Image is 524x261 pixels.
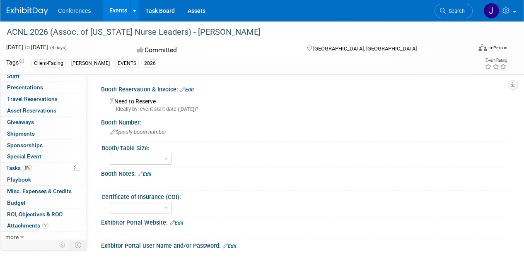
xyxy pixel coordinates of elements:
a: Giveaways [0,117,87,128]
span: [GEOGRAPHIC_DATA], [GEOGRAPHIC_DATA] [313,45,416,52]
a: Budget [0,197,87,208]
span: Sponsorships [7,142,43,148]
td: Toggle Event Tabs [70,239,87,250]
span: Playbook [7,176,31,183]
a: Edit [170,220,184,226]
img: Jenny Clavero [483,3,499,19]
span: Misc. Expenses & Credits [7,188,72,194]
span: Search [446,8,465,14]
span: [DATE] [DATE] [6,44,48,50]
img: Format-Inperson.png [478,44,487,51]
a: Search [435,4,473,18]
td: Personalize Event Tab Strip [56,239,70,250]
a: Travel Reservations [0,93,87,105]
span: Shipments [7,130,35,137]
a: Special Event [0,151,87,162]
a: Asset Reservations [0,105,87,116]
div: Exhibitor Portal Website: [101,216,507,227]
span: ROI, Objectives & ROO [7,211,63,218]
span: Conferences [58,7,91,14]
div: Event Format [434,43,507,55]
a: Shipments [0,128,87,139]
a: Edit [223,243,237,249]
span: Tasks [6,165,32,171]
div: EVENTS [115,59,139,68]
a: Misc. Expenses & Credits [0,186,87,197]
div: Event Rating [485,58,507,62]
span: Special Event [7,153,41,160]
div: Ideally by: event start date ([DATE])? [110,105,501,113]
div: Committed [135,43,293,57]
span: Travel Reservations [7,96,58,102]
span: Budget [7,199,26,206]
span: 2 [42,223,48,229]
span: Presentations [7,84,43,91]
span: Giveaways [7,119,34,125]
img: ExhibitDay [7,7,48,15]
div: ACNL 2026 (Assoc. of [US_STATE] Nurse Leaders) - [PERSON_NAME] [4,25,465,40]
a: Playbook [0,174,87,185]
div: Booth Reservation & Invoice: [101,83,507,94]
span: Asset Reservations [7,107,56,114]
span: Staff [7,73,19,79]
a: more [0,232,87,243]
a: ROI, Objectives & ROO [0,209,87,220]
a: Sponsorships [0,140,87,151]
div: Certificate of Insurance (COI): [101,191,504,201]
span: Attachments [7,222,48,229]
span: to [23,44,31,50]
a: Tasks0% [0,163,87,174]
span: 0% [23,165,32,171]
span: (4 days) [49,45,67,50]
a: Presentations [0,82,87,93]
div: Client-Facing [31,59,66,68]
a: Edit [180,87,194,93]
div: Need to Reserve [107,95,501,113]
a: Staff [0,71,87,82]
div: In-Person [488,45,507,51]
div: Booth/Table Size: [101,142,504,152]
a: Edit [138,171,152,177]
td: Tags [6,58,24,68]
div: Booth Notes: [101,168,507,178]
div: Exhbitor Portal User Name and/or Password: [101,239,507,250]
a: Attachments2 [0,220,87,231]
span: Specify booth number [110,129,166,135]
div: Booth Number: [101,116,507,127]
div: 2026 [142,59,158,68]
span: more [5,234,19,240]
div: [PERSON_NAME] [69,59,112,68]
